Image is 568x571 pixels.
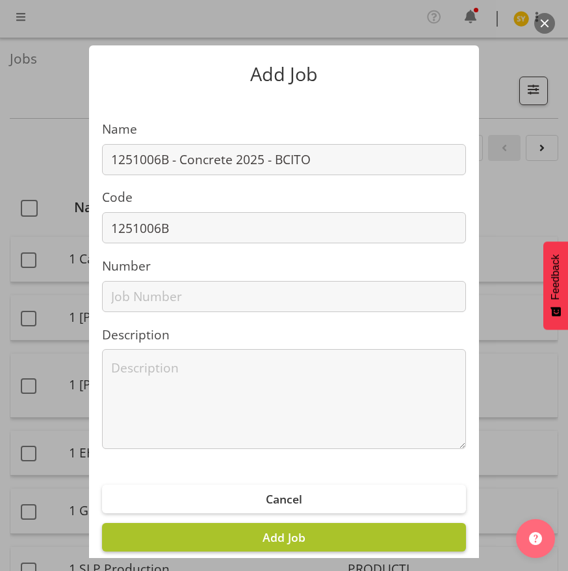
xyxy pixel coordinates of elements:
label: Number [102,257,466,276]
input: Job Number [102,281,466,312]
label: Code [102,188,466,207]
button: Cancel [102,485,466,513]
label: Name [102,120,466,139]
span: Add Job [263,529,305,545]
button: Feedback - Show survey [543,241,568,330]
label: Description [102,326,466,345]
button: Add Job [102,523,466,552]
span: Feedback [550,254,562,300]
span: Cancel [266,491,302,507]
input: Job Name [102,144,466,175]
img: help-xxl-2.png [529,532,542,545]
input: Job Code [102,212,466,243]
p: Add Job [102,65,466,84]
